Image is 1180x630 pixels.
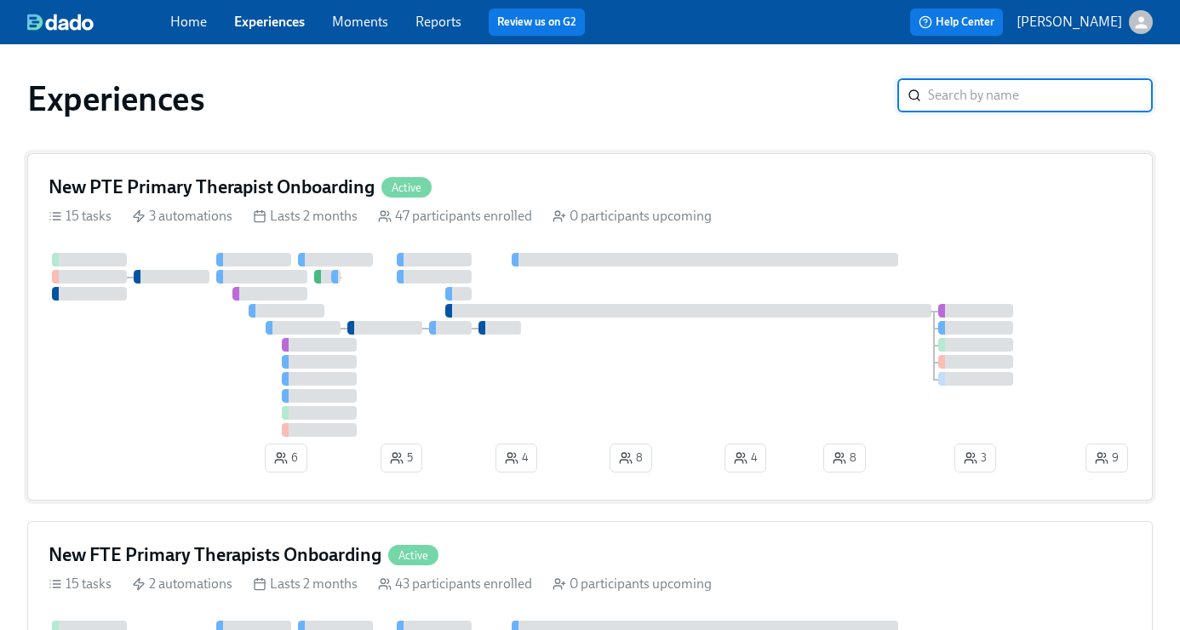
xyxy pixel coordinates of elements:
span: 8 [833,450,856,467]
button: 9 [1085,444,1128,472]
span: 5 [390,450,413,467]
span: 9 [1095,450,1119,467]
span: 4 [505,450,528,467]
h4: New FTE Primary Therapists Onboarding [49,542,381,568]
div: Lasts 2 months [253,575,358,593]
span: 4 [734,450,757,467]
a: Reports [415,14,461,30]
a: New PTE Primary Therapist OnboardingActive15 tasks 3 automations Lasts 2 months 47 participants e... [27,153,1153,501]
span: 3 [964,450,987,467]
div: Lasts 2 months [253,207,358,226]
div: 43 participants enrolled [378,575,532,593]
button: Help Center [910,9,1003,36]
div: 15 tasks [49,575,112,593]
button: 8 [610,444,652,472]
span: 6 [274,450,298,467]
span: 8 [619,450,643,467]
p: [PERSON_NAME] [1017,13,1122,31]
a: Experiences [234,14,305,30]
button: 4 [725,444,766,472]
span: Active [381,181,432,194]
a: Review us on G2 [497,14,576,31]
button: 4 [495,444,537,472]
button: 3 [954,444,996,472]
input: Search by name [928,78,1153,112]
button: 8 [823,444,866,472]
div: 0 participants upcoming [553,575,712,593]
div: 2 automations [132,575,232,593]
div: 0 participants upcoming [553,207,712,226]
button: 6 [265,444,307,472]
button: [PERSON_NAME] [1017,10,1153,34]
div: 47 participants enrolled [378,207,532,226]
div: 15 tasks [49,207,112,226]
img: dado [27,14,94,31]
a: Home [170,14,207,30]
button: 5 [381,444,422,472]
button: Review us on G2 [489,9,585,36]
div: 3 automations [132,207,232,226]
span: Active [388,549,438,562]
a: dado [27,14,170,31]
span: Help Center [919,14,994,31]
a: Moments [332,14,388,30]
h1: Experiences [27,78,205,119]
h4: New PTE Primary Therapist Onboarding [49,175,375,200]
